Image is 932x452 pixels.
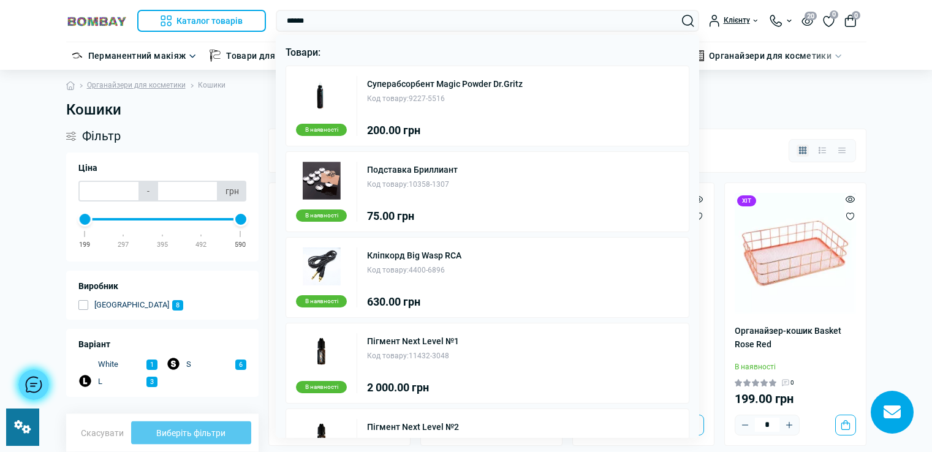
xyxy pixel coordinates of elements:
button: Каталог товарів [137,10,267,32]
div: В наявності [296,124,347,136]
button: 20 [801,15,813,26]
span: 0 [830,10,838,19]
img: Перманентний макіяж [71,50,83,62]
a: Органайзери для косметики [709,49,832,62]
a: Кліпкорд Big Wasp RCA [367,251,461,260]
img: Кліпкорд Big Wasp RCA [303,247,341,285]
div: 2 000.00 грн [367,382,459,393]
a: Товари для тату [226,49,295,62]
span: Код товару: [367,180,409,189]
img: Пігмент Next Level №1 [303,333,341,371]
div: 11433-3956 [367,436,459,448]
img: Суперабсорбент Magic Powder Dr.Gritz [303,76,341,114]
div: 200.00 грн [367,125,523,136]
div: 75.00 грн [367,211,458,222]
button: 0 [844,15,857,27]
img: Товари для тату [209,50,221,62]
span: 20 [805,12,817,20]
a: Пігмент Next Level №2 [367,423,459,431]
span: 0 [852,11,860,20]
span: Код товару: [367,94,409,103]
a: Пігмент Next Level №1 [367,337,459,345]
div: 10358-1307 [367,179,458,190]
div: В наявності [296,209,347,222]
img: BOMBAY [66,15,127,27]
span: Код товару: [367,266,409,274]
button: Search [682,15,694,27]
span: Код товару: [367,352,409,360]
div: 9227-5516 [367,93,523,105]
a: Суперабсорбент Magic Powder Dr.Gritz [367,80,523,88]
a: Подставка Бриллиант [367,165,458,174]
div: 630.00 грн [367,296,461,307]
a: 0 [823,14,835,28]
div: В наявності [296,381,347,393]
div: 11432-3048 [367,350,459,362]
span: Код товару: [367,437,409,446]
div: 4400-6896 [367,265,461,276]
p: Товари: [286,45,689,61]
div: В наявності [296,295,347,307]
a: Перманентний макіяж [88,49,186,62]
img: Подставка Бриллиант [303,162,341,200]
